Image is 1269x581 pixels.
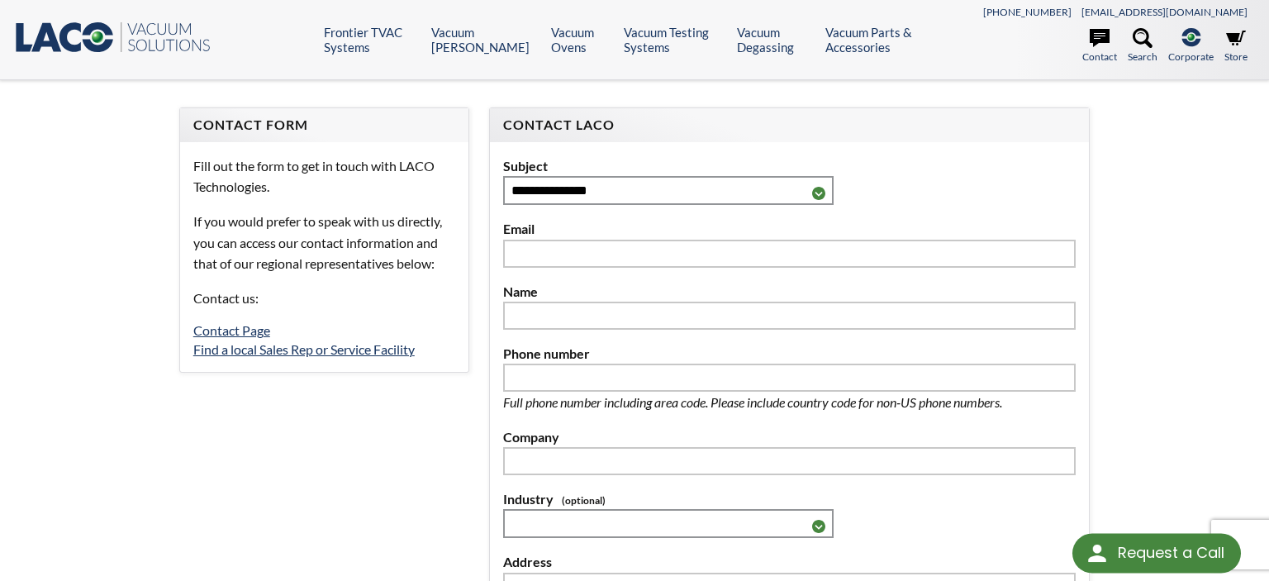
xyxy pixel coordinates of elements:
span: Corporate [1168,49,1214,64]
a: Search [1128,28,1157,64]
p: If you would prefer to speak with us directly, you can access our contact information and that of... [193,211,455,274]
label: Phone number [503,343,1076,364]
a: [PHONE_NUMBER] [983,6,1072,18]
div: Request a Call [1118,534,1224,572]
a: Contact [1082,28,1117,64]
label: Name [503,281,1076,302]
img: round button [1084,541,1110,567]
label: Email [503,218,1076,240]
h4: Contact Form [193,117,455,134]
a: Vacuum Degassing [737,25,814,55]
label: Company [503,426,1076,448]
label: Industry [503,488,1076,510]
a: Vacuum [PERSON_NAME] [431,25,539,55]
a: Store [1224,28,1248,64]
a: Find a local Sales Rep or Service Facility [193,341,415,357]
a: Frontier TVAC Systems [324,25,419,55]
a: [EMAIL_ADDRESS][DOMAIN_NAME] [1081,6,1248,18]
a: Vacuum Ovens [551,25,611,55]
p: Full phone number including area code. Please include country code for non-US phone numbers. [503,392,1057,413]
a: Vacuum Parts & Accessories [825,25,941,55]
p: Contact us: [193,288,455,309]
h4: Contact LACO [503,117,1076,134]
label: Address [503,551,1076,573]
a: Vacuum Testing Systems [624,25,724,55]
p: Fill out the form to get in touch with LACO Technologies. [193,155,455,198]
label: Subject [503,155,1076,177]
a: Contact Page [193,322,270,338]
div: Request a Call [1072,534,1241,574]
